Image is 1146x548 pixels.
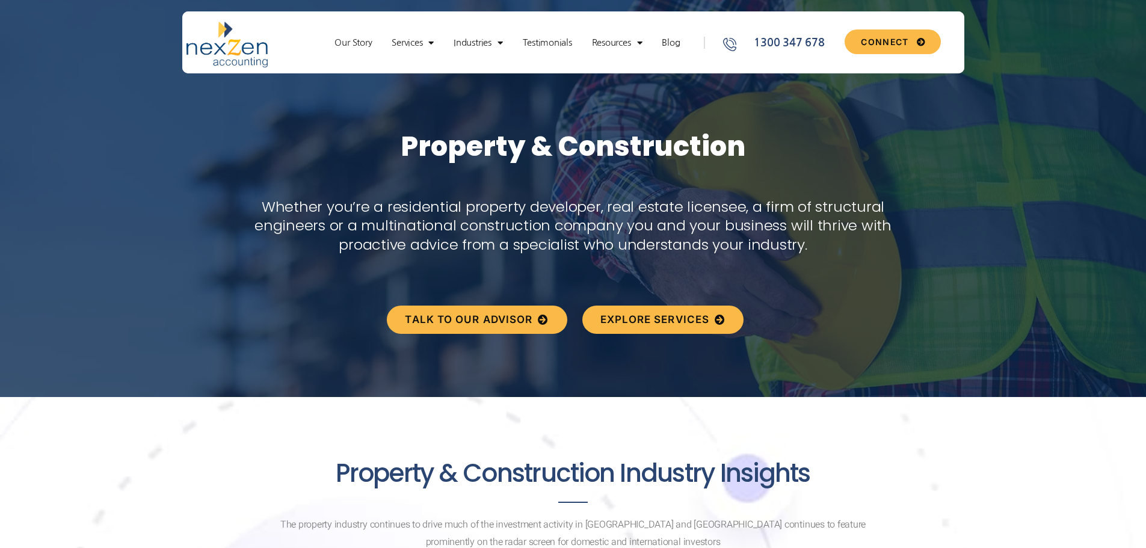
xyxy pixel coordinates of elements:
[386,37,440,49] a: Services
[861,38,908,46] span: CONNECT
[317,37,697,49] nav: Menu
[517,37,578,49] a: Testimonials
[600,315,710,325] span: EXPLORE SERVICES
[328,37,378,49] a: Our Story
[721,35,840,51] a: 1300 347 678
[845,29,940,54] a: CONNECT
[656,37,686,49] a: Blog
[288,458,858,488] h2: Property & Construction Industry Insights
[582,306,744,334] a: EXPLORE SERVICES
[448,37,508,49] a: Industries
[751,35,824,51] span: 1300 347 678
[586,37,648,49] a: Resources
[405,315,532,325] span: TALK TO OUR ADVISOR
[387,306,567,334] a: TALK TO OUR ADVISOR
